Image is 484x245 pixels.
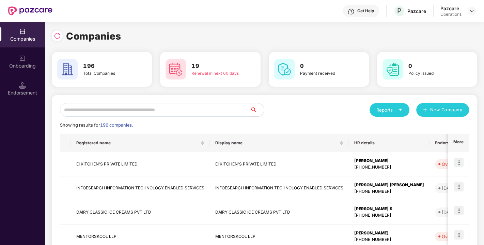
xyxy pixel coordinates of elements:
div: Renewal in next 60 days [191,70,241,77]
td: INFOESEARCH INFORMATION TECHNOLOGY ENABLED SERVICES [210,176,349,201]
div: Overdue - 39d [442,161,473,168]
span: plus [423,107,427,113]
div: Overdue - 140d [442,233,476,240]
img: icon [454,158,464,167]
img: New Pazcare Logo [8,6,52,15]
div: [DATE] [442,185,456,191]
td: DAIRY CLASSIC ICE CREAMS PVT LTD [71,200,210,225]
img: svg+xml;base64,PHN2ZyBpZD0iRHJvcGRvd24tMzJ4MzIiIHhtbG5zPSJodHRwOi8vd3d3LnczLm9yZy8yMDAwL3N2ZyIgd2... [469,8,474,14]
th: HR details [349,134,430,152]
button: plusNew Company [416,103,469,117]
th: More [448,134,469,152]
img: svg+xml;base64,PHN2ZyB4bWxucz0iaHR0cDovL3d3dy53My5vcmcvMjAwMC9zdmciIHdpZHRoPSI2MCIgaGVpZ2h0PSI2MC... [274,59,295,80]
h1: Companies [66,29,121,44]
img: svg+xml;base64,PHN2ZyBpZD0iSGVscC0zMngzMiIgeG1sbnM9Imh0dHA6Ly93d3cudzMub3JnLzIwMDAvc3ZnIiB3aWR0aD... [348,8,355,15]
img: svg+xml;base64,PHN2ZyB4bWxucz0iaHR0cDovL3d3dy53My5vcmcvMjAwMC9zdmciIHdpZHRoPSI2MCIgaGVpZ2h0PSI2MC... [382,59,403,80]
div: Policy issued [408,70,458,77]
span: Display name [215,140,338,146]
div: [PHONE_NUMBER] [354,188,424,195]
span: Endorsements [435,140,474,146]
span: Registered name [76,140,199,146]
div: Total Companies [83,70,133,77]
td: DAIRY CLASSIC ICE CREAMS PVT LTD [210,200,349,225]
h3: 0 [300,62,350,71]
th: Display name [210,134,349,152]
img: icon [454,182,464,191]
td: EI KITCHEN'S PRIVATE LIMITED [71,152,210,176]
td: EI KITCHEN'S PRIVATE LIMITED [210,152,349,176]
div: Get Help [357,8,374,14]
div: [PHONE_NUMBER] [354,236,424,243]
img: svg+xml;base64,PHN2ZyB3aWR0aD0iMjAiIGhlaWdodD0iMjAiIHZpZXdCb3g9IjAgMCAyMCAyMCIgZmlsbD0ibm9uZSIgeG... [19,55,26,62]
div: [DATE] [442,209,456,216]
div: [PHONE_NUMBER] [354,212,424,219]
div: [PHONE_NUMBER] [354,164,424,171]
img: icon [454,206,464,215]
img: svg+xml;base64,PHN2ZyBpZD0iUmVsb2FkLTMyeDMyIiB4bWxucz0iaHR0cDovL3d3dy53My5vcmcvMjAwMC9zdmciIHdpZH... [54,32,61,39]
span: Showing results for [60,122,133,128]
span: 196 companies. [100,122,133,128]
img: svg+xml;base64,PHN2ZyBpZD0iQ29tcGFuaWVzIiB4bWxucz0iaHR0cDovL3d3dy53My5vcmcvMjAwMC9zdmciIHdpZHRoPS... [19,28,26,35]
div: Payment received [300,70,350,77]
span: New Company [430,106,463,113]
h3: 196 [83,62,133,71]
td: INFOESEARCH INFORMATION TECHNOLOGY ENABLED SERVICES [71,176,210,201]
div: [PERSON_NAME] [PERSON_NAME] [354,182,424,188]
img: icon [454,230,464,240]
h3: 19 [191,62,241,71]
img: svg+xml;base64,PHN2ZyB3aWR0aD0iMTQuNSIgaGVpZ2h0PSIxNC41IiB2aWV3Qm94PSIwIDAgMTYgMTYiIGZpbGw9Im5vbm... [19,82,26,89]
div: [PERSON_NAME] [354,158,424,164]
span: caret-down [398,107,403,112]
h3: 0 [408,62,458,71]
th: Registered name [71,134,210,152]
div: Operations [440,12,462,17]
div: Pazcare [407,8,426,14]
button: search [250,103,264,117]
img: svg+xml;base64,PHN2ZyB4bWxucz0iaHR0cDovL3d3dy53My5vcmcvMjAwMC9zdmciIHdpZHRoPSI2MCIgaGVpZ2h0PSI2MC... [57,59,78,80]
div: [PERSON_NAME] S [354,206,424,212]
div: Pazcare [440,5,462,12]
span: P [397,7,402,15]
div: [PERSON_NAME] [354,230,424,236]
span: search [250,107,264,113]
div: Reports [376,106,403,113]
img: svg+xml;base64,PHN2ZyB4bWxucz0iaHR0cDovL3d3dy53My5vcmcvMjAwMC9zdmciIHdpZHRoPSI2MCIgaGVpZ2h0PSI2MC... [166,59,186,80]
